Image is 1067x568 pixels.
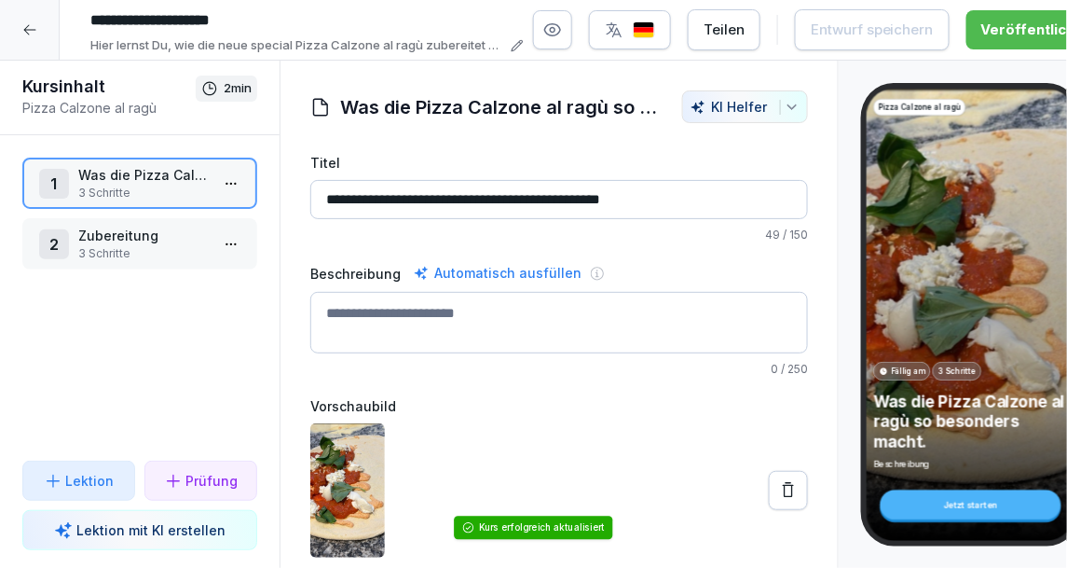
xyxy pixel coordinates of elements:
[22,98,196,118] p: Pizza Calzone al ragù
[22,461,135,501] button: Lektion
[410,262,585,284] div: Automatisch ausfüllen
[479,521,606,534] div: Kurs erfolgreich aktualisiert
[765,228,780,242] span: 49
[310,153,808,173] label: Titel
[340,93,663,121] h1: Was die Pizza Calzone al ragù so besonders macht.
[310,423,385,558] img: mktv3pcs043of7oi8j05ijiq.png
[881,490,1061,520] div: Jetzt starten
[22,218,257,270] div: 2Zubereitung3 Schritte
[310,361,808,378] p: / 250
[39,229,69,259] div: 2
[90,36,505,55] p: Hier lernst Du, wie die neue special Pizza Calzone al ragù zubereitet wird
[22,76,196,98] h1: Kursinhalt
[78,226,209,245] p: Zubereitung
[704,20,745,40] div: Teilen
[22,158,257,209] div: 1Was die Pizza Calzone al ragù so besonders macht.3 Schritte
[795,9,950,50] button: Entwurf speichern
[66,471,115,491] p: Lektion
[76,520,226,540] p: Lektion mit KI erstellen
[78,245,209,262] p: 3 Schritte
[879,102,961,113] p: Pizza Calzone al ragù
[22,510,257,550] button: Lektion mit KI erstellen
[891,366,924,377] p: Fällig am
[310,396,808,416] label: Vorschaubild
[633,21,655,39] img: de.svg
[78,165,209,185] p: Was die Pizza Calzone al ragù so besonders macht.
[811,20,934,40] div: Entwurf speichern
[771,362,778,376] span: 0
[688,9,760,50] button: Teilen
[224,79,252,98] p: 2 min
[39,169,69,199] div: 1
[78,185,209,201] p: 3 Schritte
[682,90,808,123] button: KI Helfer
[186,471,239,491] p: Prüfung
[691,99,800,115] div: KI Helfer
[938,366,976,377] p: 3 Schritte
[310,264,401,284] label: Beschreibung
[310,227,808,243] p: / 150
[144,461,257,501] button: Prüfung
